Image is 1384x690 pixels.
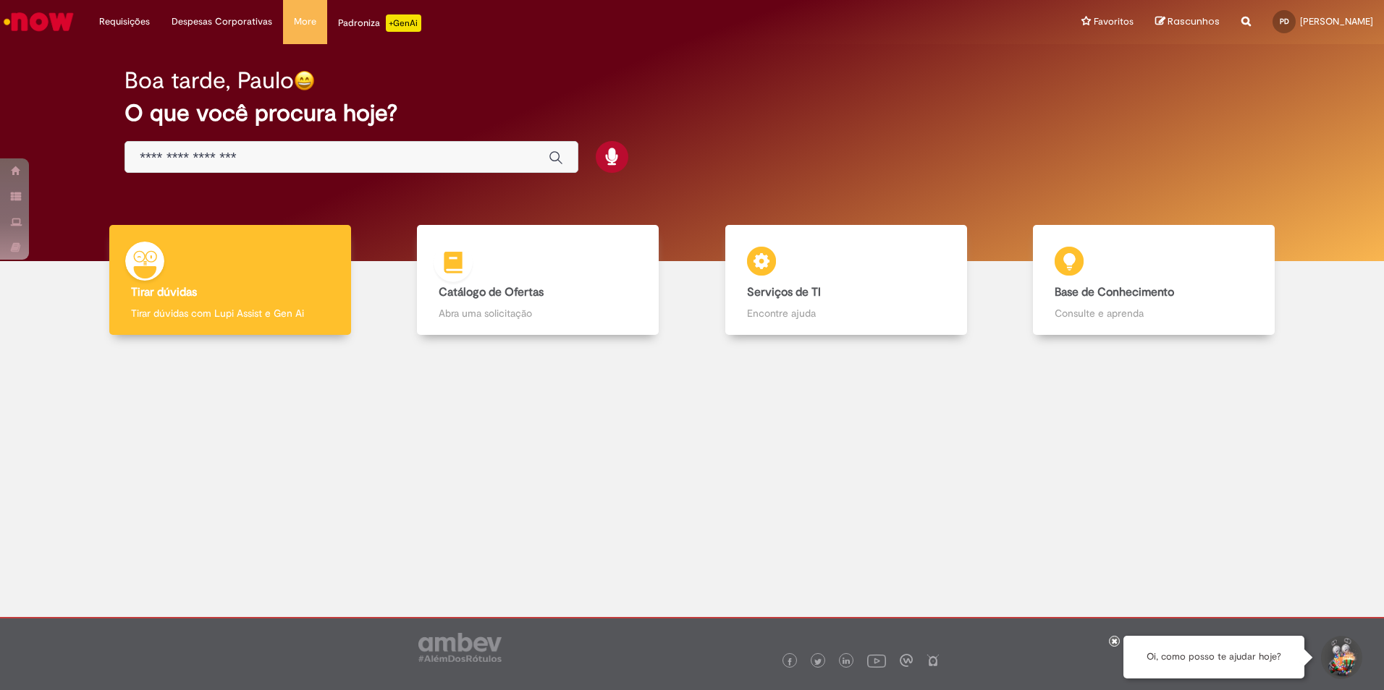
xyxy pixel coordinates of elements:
h2: Boa tarde, Paulo [125,68,294,93]
img: logo_footer_ambev_rotulo_gray.png [418,633,502,662]
h2: O que você procura hoje? [125,101,1259,126]
p: Consulte e aprenda [1055,306,1253,320]
img: logo_footer_workplace.png [900,654,913,667]
img: logo_footer_facebook.png [786,658,793,665]
span: Requisições [99,14,150,29]
img: logo_footer_twitter.png [814,658,822,665]
a: Rascunhos [1155,15,1220,29]
div: Padroniza [338,14,421,32]
img: happy-face.png [294,70,315,91]
span: Despesas Corporativas [172,14,272,29]
p: Encontre ajuda [747,306,945,320]
div: Oi, como posso te ajudar hoje? [1123,636,1304,678]
a: Base de Conhecimento Consulte e aprenda [1000,225,1309,336]
button: Iniciar Conversa de Suporte [1319,636,1362,679]
span: Rascunhos [1168,14,1220,28]
b: Catálogo de Ofertas [439,285,544,299]
p: Tirar dúvidas com Lupi Assist e Gen Ai [131,306,329,320]
a: Catálogo de Ofertas Abra uma solicitação [384,225,693,336]
span: [PERSON_NAME] [1300,15,1373,27]
img: logo_footer_linkedin.png [843,657,850,666]
img: logo_footer_youtube.png [867,651,886,670]
p: Abra uma solicitação [439,306,637,320]
b: Serviços de TI [747,285,821,299]
p: +GenAi [386,14,421,32]
span: PD [1280,17,1289,26]
b: Tirar dúvidas [131,285,197,299]
img: ServiceNow [1,7,76,36]
span: More [294,14,316,29]
b: Base de Conhecimento [1055,285,1174,299]
a: Serviços de TI Encontre ajuda [692,225,1000,336]
span: Favoritos [1094,14,1134,29]
img: logo_footer_naosei.png [927,654,940,667]
a: Tirar dúvidas Tirar dúvidas com Lupi Assist e Gen Ai [76,225,384,336]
